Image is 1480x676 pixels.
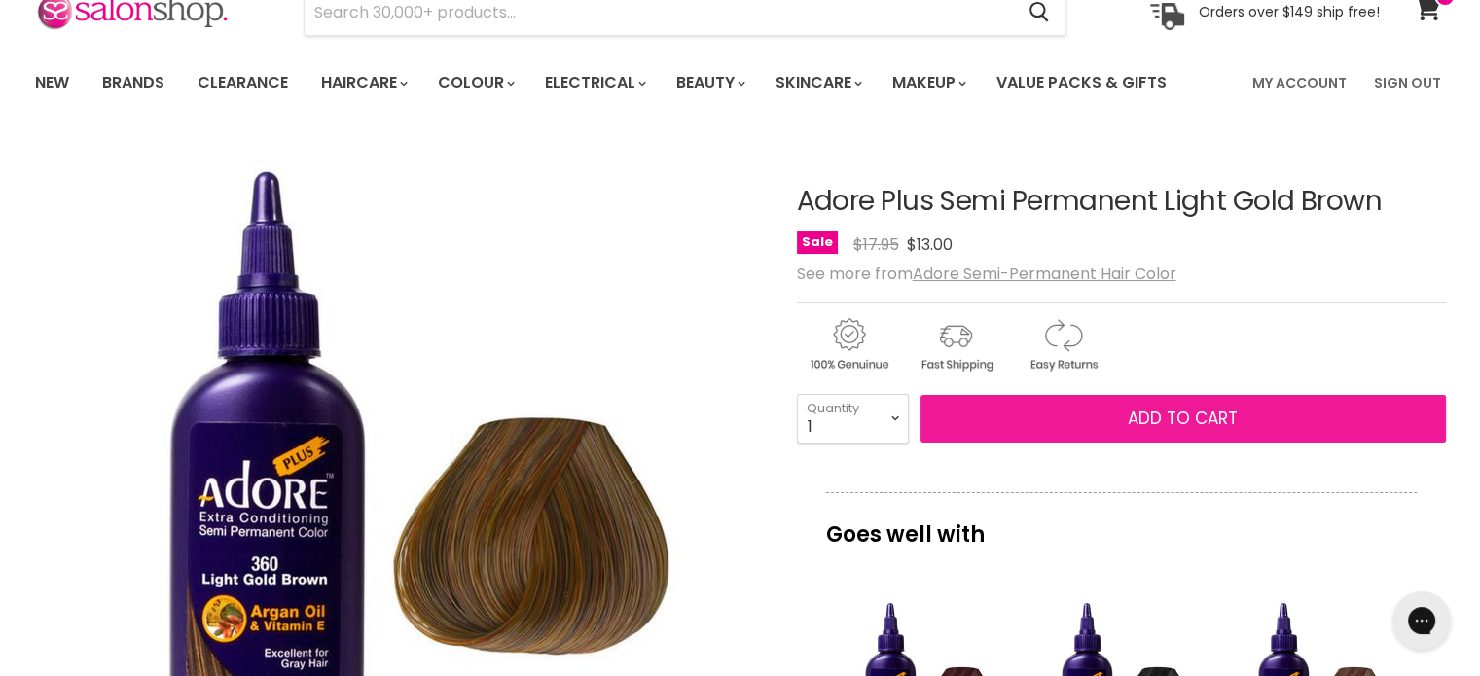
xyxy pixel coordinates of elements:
p: Goes well with [826,492,1417,556]
button: Add to cart [920,395,1446,444]
a: Makeup [878,62,978,103]
a: Skincare [761,62,874,103]
select: Quantity [797,394,909,443]
a: New [20,62,84,103]
a: Value Packs & Gifts [982,62,1181,103]
a: Beauty [662,62,757,103]
img: returns.gif [1011,315,1114,374]
a: My Account [1241,62,1358,103]
span: Add to cart [1128,407,1238,430]
span: See more from [797,263,1176,285]
a: Colour [423,62,526,103]
a: Clearance [183,62,303,103]
a: Brands [88,62,179,103]
ul: Main menu [20,54,1211,111]
span: $13.00 [907,233,953,256]
nav: Main [11,54,1470,111]
span: Sale [797,231,838,254]
a: Adore Semi-Permanent Hair Color [913,263,1176,285]
h1: Adore Plus Semi Permanent Light Gold Brown [797,187,1446,217]
a: Electrical [530,62,658,103]
p: Orders over $149 ship free! [1199,3,1380,20]
a: Haircare [307,62,419,103]
iframe: Gorgias live chat messenger [1383,585,1461,657]
span: $17.95 [853,233,899,256]
img: genuine.gif [797,315,900,374]
img: shipping.gif [904,315,1007,374]
a: Sign Out [1362,62,1453,103]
